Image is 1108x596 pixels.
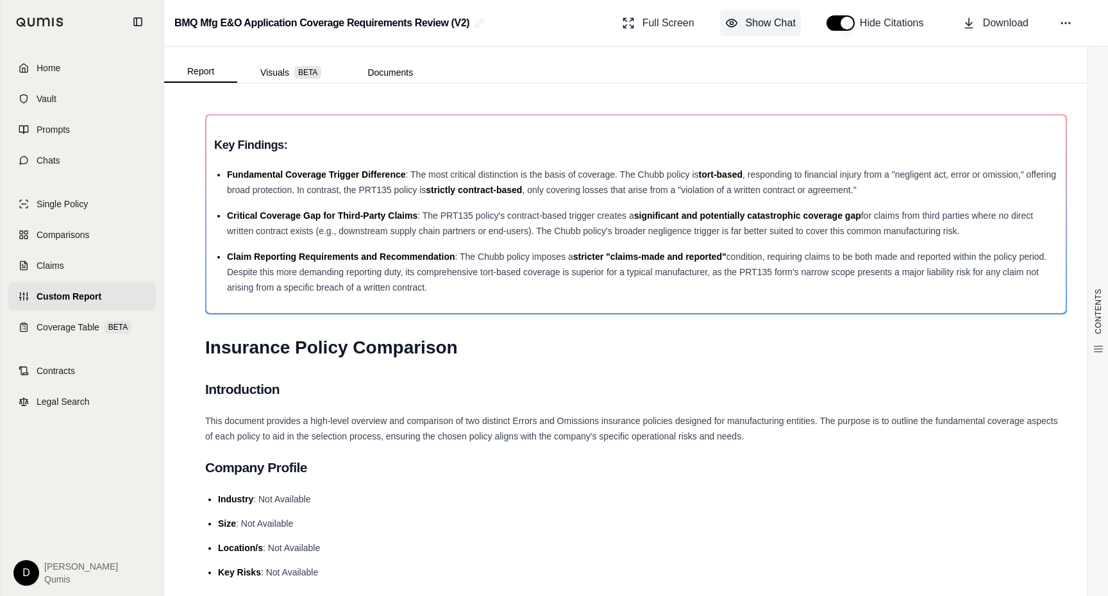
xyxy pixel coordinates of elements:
span: strictly contract-based [426,185,522,195]
span: Comparisons [37,228,89,241]
h2: Introduction [205,376,1067,403]
span: Prompts [37,123,70,136]
span: Contracts [37,364,75,377]
a: Coverage TableBETA [8,313,156,341]
a: Contracts [8,357,156,385]
span: Vault [37,92,56,105]
span: Critical Coverage Gap for Third-Party Claims [227,210,417,221]
span: : Not Available [253,494,310,504]
span: Hide Citations [860,15,932,31]
span: Claims [37,259,64,272]
a: Claims [8,251,156,280]
a: Custom Report [8,282,156,311]
span: significant and potentially catastrophic coverage gap [634,210,861,221]
div: D [13,560,39,586]
span: , only covering losses that arise from a "violation of a written contract or agreement." [522,185,856,195]
span: condition, requiring claims to be both made and reported within the policy period. Despite this m... [227,251,1046,293]
button: Show Chat [720,10,801,36]
span: : The Chubb policy imposes a [455,251,573,262]
span: This document provides a high-level overview and comparison of two distinct Errors and Omissions ... [205,416,1058,441]
h2: BMQ Mfg E&O Application Coverage Requirements Review (V2) [174,12,469,35]
span: Location/s [218,543,263,553]
img: Qumis Logo [16,17,64,27]
a: Single Policy [8,190,156,218]
span: Key Risks [218,567,261,577]
span: CONTENTS [1093,289,1104,334]
h3: Key Findings: [214,133,1058,157]
button: Download [957,10,1034,36]
span: Home [37,62,60,74]
span: Chats [37,154,60,167]
span: Download [983,15,1028,31]
a: Prompts [8,115,156,144]
span: : The most critical distinction is the basis of coverage. The Chubb policy is [406,169,699,180]
span: Show Chat [746,15,796,31]
button: Documents [344,62,436,83]
span: : Not Available [261,567,318,577]
a: Home [8,54,156,82]
a: Chats [8,146,156,175]
span: : The PRT135 policy's contract-based trigger creates a [417,210,634,221]
span: : Not Available [236,518,293,529]
span: Claim Reporting Requirements and Recommendation [227,251,455,262]
button: Full Screen [617,10,700,36]
span: Size [218,518,236,529]
span: Fundamental Coverage Trigger Difference [227,169,406,180]
span: [PERSON_NAME] [44,560,118,573]
h2: Company Profile [205,454,1067,481]
h1: Insurance Policy Comparison [205,330,1067,366]
a: Legal Search [8,387,156,416]
span: stricter "claims-made and reported" [573,251,726,262]
span: BETA [105,321,131,334]
span: Full Screen [642,15,694,31]
button: Collapse sidebar [128,12,148,32]
span: Legal Search [37,395,90,408]
span: : Not Available [263,543,320,553]
button: Visuals [237,62,344,83]
a: Comparisons [8,221,156,249]
span: Single Policy [37,198,88,210]
a: Vault [8,85,156,113]
span: Custom Report [37,290,101,303]
span: BETA [294,66,321,79]
button: Report [164,61,237,83]
span: tort-based [699,169,743,180]
span: Qumis [44,573,118,586]
span: Industry [218,494,253,504]
span: Coverage Table [37,321,99,334]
